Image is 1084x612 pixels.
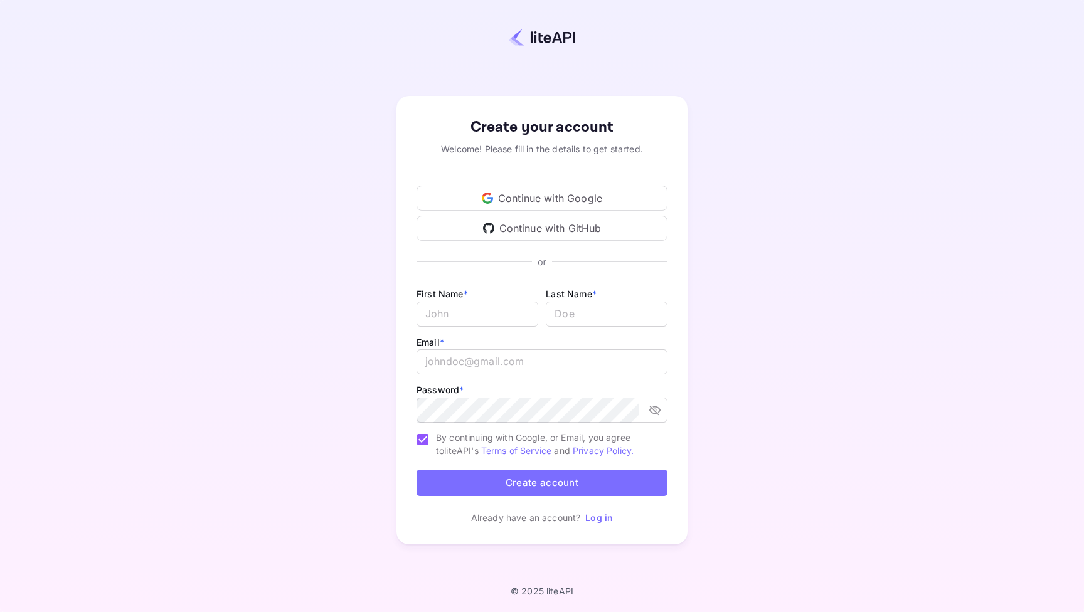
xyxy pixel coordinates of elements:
[481,445,551,456] a: Terms of Service
[585,512,613,523] a: Log in
[644,399,666,421] button: toggle password visibility
[573,445,634,456] a: Privacy Policy.
[417,186,667,211] div: Continue with Google
[417,302,538,327] input: John
[417,142,667,156] div: Welcome! Please fill in the details to get started.
[509,28,575,46] img: liteapi
[417,216,667,241] div: Continue with GitHub
[511,586,573,596] p: © 2025 liteAPI
[436,431,657,457] span: By continuing with Google, or Email, you agree to liteAPI's and
[417,470,667,497] button: Create account
[417,349,667,374] input: johndoe@gmail.com
[417,384,464,395] label: Password
[546,302,667,327] input: Doe
[417,116,667,139] div: Create your account
[546,288,597,299] label: Last Name
[471,511,581,524] p: Already have an account?
[417,288,468,299] label: First Name
[417,337,444,347] label: Email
